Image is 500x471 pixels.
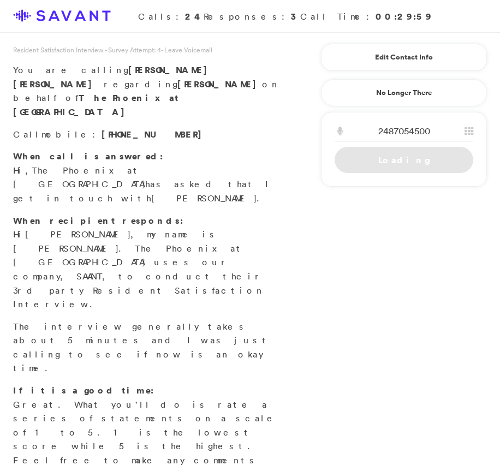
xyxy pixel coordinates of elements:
span: mobile [41,129,92,140]
a: Edit Contact Info [335,49,473,66]
p: The interview generally takes about 5 minutes and I was just calling to see if now is an okay time. [13,320,279,375]
span: [PERSON_NAME] [25,229,130,240]
p: Call : [13,128,279,142]
strong: The Phoenix at [GEOGRAPHIC_DATA] [13,92,180,118]
a: Loading [335,147,473,173]
strong: [PERSON_NAME] [177,78,262,90]
span: [PERSON_NAME] [128,64,213,76]
strong: If it is a good time: [13,384,154,396]
span: [PERSON_NAME] [151,193,257,204]
p: Hi , my name is [PERSON_NAME]. The Phoenix at [GEOGRAPHIC_DATA] uses our company, SAVANT, to cond... [13,214,279,312]
strong: 3 [291,10,300,22]
span: Resident Satisfaction Interview - Survey Attempt: 4 - Leave Voicemail [13,45,212,55]
strong: 00:29:59 [376,10,432,22]
span: [PERSON_NAME] [13,78,98,90]
span: The Phoenix at [GEOGRAPHIC_DATA] [13,165,145,190]
p: Hi, has asked that I get in touch with . [13,150,279,205]
a: No Longer There [321,79,487,106]
strong: When recipient responds: [13,214,183,226]
strong: When call is answered: [13,150,163,162]
span: [PHONE_NUMBER] [102,128,207,140]
p: You are calling regarding on behalf of [13,63,279,119]
strong: 24 [185,10,204,22]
